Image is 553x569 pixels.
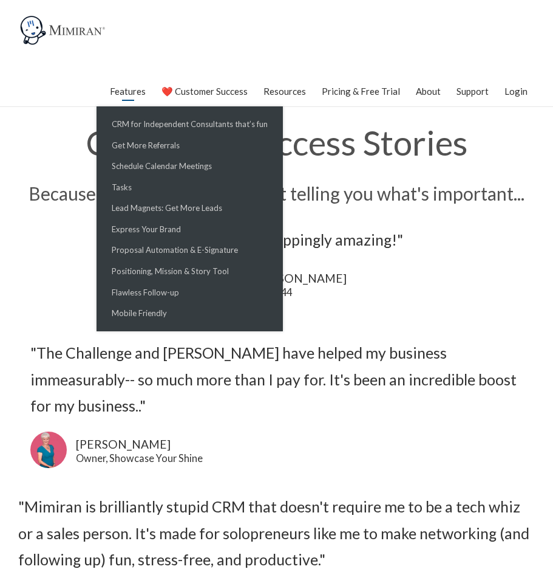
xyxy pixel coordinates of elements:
h3: Because customers are better at telling you what's important... [18,184,535,202]
a: Tasks [100,177,280,198]
a: Mobile Friendly [100,303,280,324]
div: "Mimiran is jaw-droppingly amazing!" [30,227,523,253]
img: Mimiran CRM [18,15,109,46]
div: "The Challenge and [PERSON_NAME] have helped my business immeasurably-- so much more than I pay f... [30,340,523,419]
a: Get More Referrals [100,135,280,156]
img: Rebecca Murray [30,432,67,468]
a: Pricing & Free Trial [322,76,400,106]
a: About [416,76,441,106]
a: Flawless Follow-up [100,282,280,303]
a: Features [110,76,146,106]
a: CRM for Independent Consultants that’s fun [100,114,280,135]
h1: Customer Success Stories [30,126,523,160]
div: Bloom44 [252,288,347,297]
a: Schedule Calendar Meetings [100,156,280,177]
div: [PERSON_NAME] [76,436,203,453]
a: Lead Magnets: Get More Leads [100,198,280,219]
a: Resources [263,76,306,106]
div: Owner, Showcase Your Shine [76,453,203,463]
a: Support [456,76,489,106]
a: Express Your Brand [100,219,280,240]
a: Login [504,76,528,106]
a: ❤️ Customer Success [161,76,248,106]
a: Proposal Automation & E-Signature [100,240,280,261]
div: [PERSON_NAME] [252,270,347,288]
a: Positioning, Mission & Story Tool [100,261,280,282]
